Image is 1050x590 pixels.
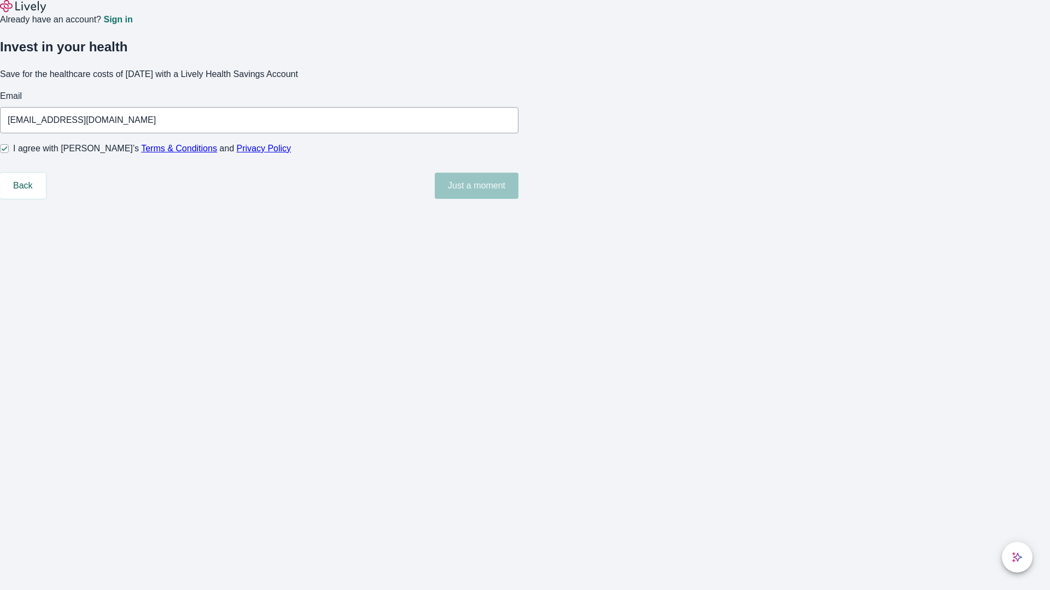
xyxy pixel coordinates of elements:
a: Privacy Policy [237,144,291,153]
a: Sign in [103,15,132,24]
svg: Lively AI Assistant [1012,552,1023,563]
a: Terms & Conditions [141,144,217,153]
span: I agree with [PERSON_NAME]’s and [13,142,291,155]
button: chat [1002,542,1032,573]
